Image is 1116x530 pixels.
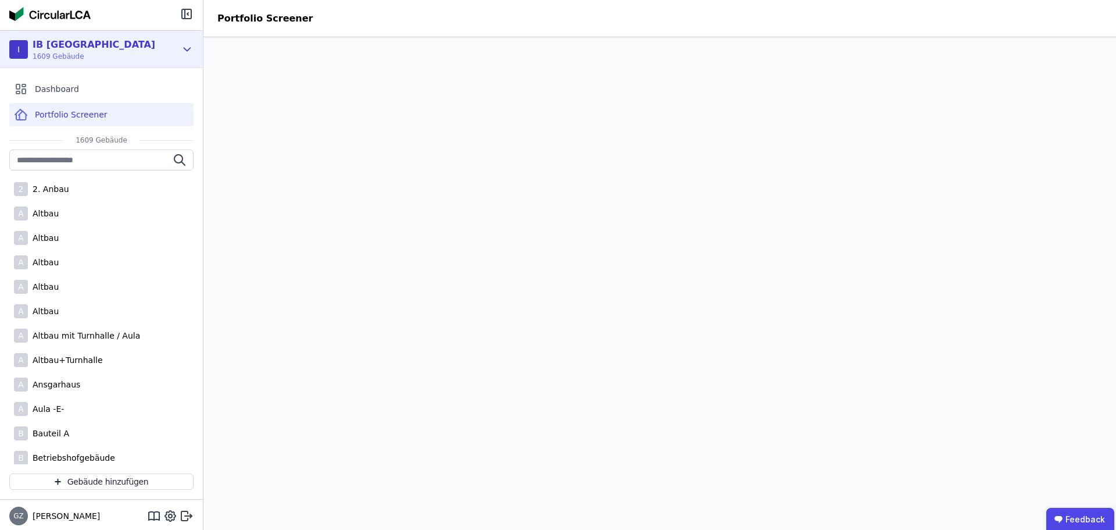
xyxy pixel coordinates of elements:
[28,232,59,244] div: Altbau
[28,379,80,390] div: Ansgarhaus
[14,426,28,440] div: B
[14,329,28,343] div: A
[9,40,28,59] div: I
[9,7,91,21] img: Concular
[14,402,28,416] div: A
[14,280,28,294] div: A
[14,304,28,318] div: A
[28,428,69,439] div: Bauteil A
[14,182,28,196] div: 2
[28,403,64,415] div: Aula -E-
[33,38,155,52] div: IB [GEOGRAPHIC_DATA]
[28,257,59,268] div: Altbau
[33,52,155,61] span: 1609 Gebäude
[14,378,28,392] div: A
[35,109,108,120] span: Portfolio Screener
[28,510,100,522] span: [PERSON_NAME]
[14,353,28,367] div: A
[28,208,59,219] div: Altbau
[64,136,139,145] span: 1609 Gebäude
[9,474,194,490] button: Gebäude hinzufügen
[28,452,115,464] div: Betriebshofgebäude
[14,231,28,245] div: A
[28,305,59,317] div: Altbau
[28,330,140,342] div: Altbau mit Turnhalle / Aula
[28,281,59,293] div: Altbau
[14,207,28,220] div: A
[203,12,327,26] div: Portfolio Screener
[28,183,69,195] div: 2. Anbau
[14,255,28,269] div: A
[28,354,103,366] div: Altbau+Turnhalle
[14,451,28,465] div: B
[13,513,24,520] span: GZ
[35,83,79,95] span: Dashboard
[203,37,1116,530] iframe: retool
